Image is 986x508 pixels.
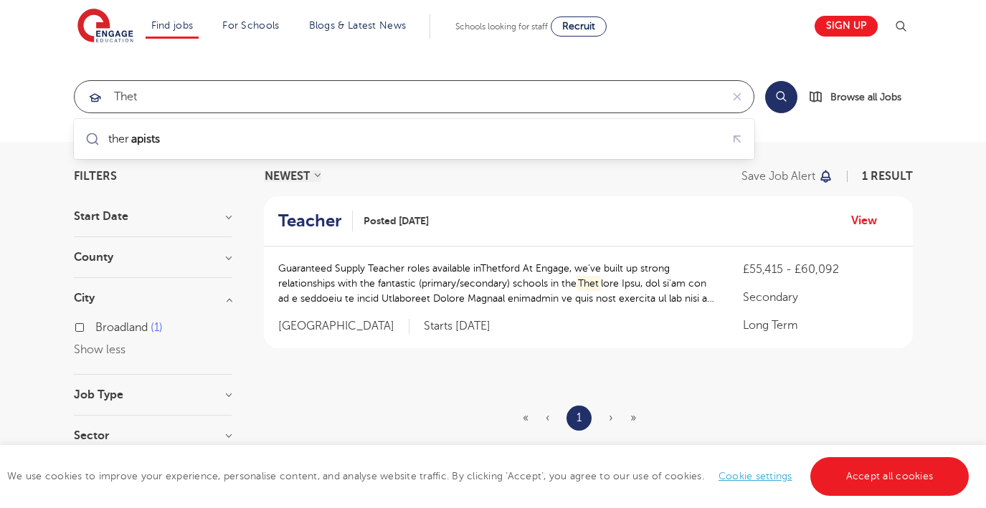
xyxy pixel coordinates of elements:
[74,80,754,113] div: Submit
[810,457,970,496] a: Accept all cookies
[80,125,749,153] ul: Submit
[743,317,898,334] p: Long Term
[523,411,528,424] span: «
[741,171,834,182] button: Save job alert
[278,211,353,231] a: Teacher
[546,411,549,424] span: ‹
[74,211,232,222] h3: Start Date
[7,471,972,481] span: We use cookies to improve your experience, personalise content, and analyse website traffic. By c...
[77,9,133,44] img: Engage Education
[74,389,232,401] h3: Job Type
[74,430,232,441] h3: Sector
[562,21,595,32] span: Recruit
[743,261,898,278] p: £55,415 - £60,092
[726,128,748,150] button: Fill query with "therapists"
[455,21,548,32] span: Schools looking for staff
[222,20,279,31] a: For Schools
[741,171,815,182] p: Save job alert
[551,16,607,37] a: Recruit
[721,81,754,112] button: Clear
[108,132,162,146] div: ther
[364,214,429,229] span: Posted [DATE]
[862,170,913,183] span: 1 result
[577,408,582,427] a: 1
[74,343,125,356] button: Show less
[151,20,194,31] a: Find jobs
[151,321,163,334] span: 1
[719,471,792,481] a: Cookie settings
[309,20,407,31] a: Blogs & Latest News
[278,261,715,306] p: Guaranteed Supply Teacher roles available inThetford At Engage, we’ve built up strong relationshi...
[630,411,636,424] span: »
[74,292,232,304] h3: City
[74,251,232,263] h3: County
[278,319,409,334] span: [GEOGRAPHIC_DATA]
[765,81,797,113] button: Search
[609,411,613,424] span: ›
[95,321,105,330] input: Broadland 1
[809,89,913,105] a: Browse all Jobs
[577,276,602,291] mark: Thet
[851,211,888,230] a: View
[424,319,490,334] p: Starts [DATE]
[830,89,901,105] span: Browse all Jobs
[815,16,878,37] a: Sign up
[74,171,117,182] span: Filters
[95,321,148,334] span: Broadland
[129,130,162,148] mark: apists
[75,81,721,112] input: Submit
[743,289,898,306] p: Secondary
[278,211,341,231] h2: Teacher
